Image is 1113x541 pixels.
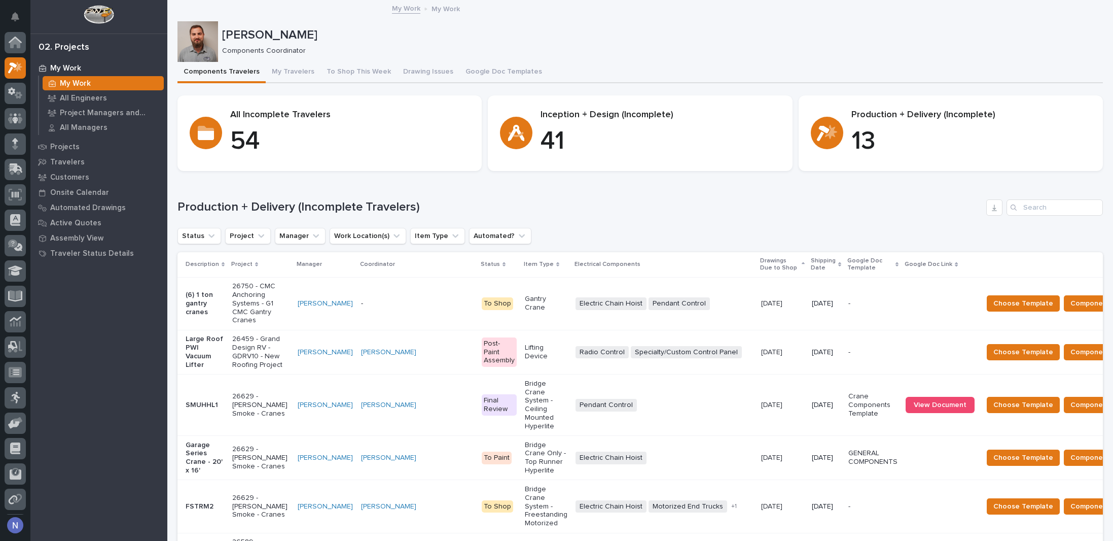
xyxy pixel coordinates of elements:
button: Choose Template [987,344,1060,360]
span: Electric Chain Hoist [576,500,647,513]
p: Production + Delivery (Incomplete) [851,110,1091,121]
span: Pendant Control [649,297,710,310]
p: [DATE] [812,299,840,308]
p: Bridge Crane System - Ceiling Mounted Hyperlite [525,380,567,431]
button: Item Type [410,228,465,244]
span: + 1 [731,503,737,510]
button: Notifications [5,6,26,27]
a: [PERSON_NAME] [298,454,353,462]
a: All Managers [39,120,167,134]
div: To Paint [482,452,512,464]
a: [PERSON_NAME] [298,401,353,410]
p: 26459 - Grand Design RV - GDRV10 - New Roofing Project [232,335,290,369]
p: 26629 - [PERSON_NAME] Smoke - Cranes [232,445,290,470]
button: Automated? [469,228,531,244]
button: Project [225,228,271,244]
span: Electric Chain Hoist [576,452,647,464]
button: Choose Template [987,397,1060,413]
div: Final Review [482,394,517,416]
button: To Shop This Week [320,62,397,83]
p: Item Type [524,259,554,270]
a: My Work [30,60,167,76]
p: Bridge Crane System - Freestanding Motorized [525,485,567,528]
img: Workspace Logo [84,5,114,24]
p: - [848,348,897,357]
button: My Travelers [266,62,320,83]
p: Automated Drawings [50,204,126,213]
span: Choose Template [993,346,1053,358]
p: 26629 - [PERSON_NAME] Smoke - Cranes [232,392,290,418]
p: [DATE] [761,500,784,511]
a: Travelers [30,154,167,170]
button: Choose Template [987,450,1060,466]
p: All Incomplete Travelers [230,110,470,121]
span: Motorized End Trucks [649,500,727,513]
a: All Engineers [39,91,167,105]
p: (6) 1 ton gantry cranes [186,291,224,316]
a: Onsite Calendar [30,185,167,200]
p: Projects [50,143,80,152]
p: GENERAL COMPONENTS [848,449,897,466]
a: [PERSON_NAME] [298,348,353,357]
p: Travelers [50,158,85,167]
button: users-avatar [5,515,26,536]
p: My Work [432,3,460,14]
p: 13 [851,126,1091,157]
span: Choose Template [993,297,1053,310]
span: Choose Template [993,500,1053,513]
span: View Document [914,401,966,409]
button: Components Travelers [177,62,266,83]
a: Customers [30,170,167,185]
a: Traveler Status Details [30,246,167,261]
p: [DATE] [812,348,840,357]
p: - [848,299,897,308]
span: Specialty/Custom Control Panel [631,346,742,359]
p: SMUHHL1 [186,401,224,410]
button: Status [177,228,221,244]
div: Notifications [13,12,26,28]
p: Assembly View [50,234,103,243]
a: [PERSON_NAME] [361,401,416,410]
p: My Work [50,64,81,73]
p: Google Doc Link [905,259,952,270]
p: Electrical Components [575,259,640,270]
span: Pendant Control [576,399,637,412]
p: Gantry Crane [525,295,567,312]
a: Active Quotes [30,215,167,230]
button: Choose Template [987,295,1060,312]
p: [DATE] [812,502,840,511]
input: Search [1007,199,1103,216]
p: Status [481,259,500,270]
p: Components Coordinator [222,47,1095,55]
h1: Production + Delivery (Incomplete Travelers) [177,200,982,215]
a: [PERSON_NAME] [298,502,353,511]
p: - [848,502,897,511]
p: Customers [50,173,89,182]
a: Assembly View [30,230,167,246]
p: Drawings Due to Shop [760,255,799,274]
p: Active Quotes [50,219,101,228]
a: My Work [392,2,420,14]
a: [PERSON_NAME] [361,502,416,511]
p: Project [231,259,253,270]
p: Coordinator [360,259,395,270]
p: 41 [541,126,780,157]
p: All Managers [60,123,107,132]
p: [PERSON_NAME] [222,28,1099,43]
a: View Document [906,397,975,413]
p: Onsite Calendar [50,188,109,197]
div: To Shop [482,297,513,310]
a: [PERSON_NAME] [298,299,353,308]
p: [DATE] [812,454,840,462]
a: My Work [39,76,167,90]
a: [PERSON_NAME] [361,348,416,357]
p: - [361,299,474,308]
p: 54 [230,126,470,157]
p: Project Managers and Engineers [60,109,160,118]
p: Shipping Date [811,255,836,274]
p: [DATE] [761,399,784,410]
p: Inception + Design (Incomplete) [541,110,780,121]
p: Crane Components Template [848,392,897,418]
a: Project Managers and Engineers [39,106,167,120]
